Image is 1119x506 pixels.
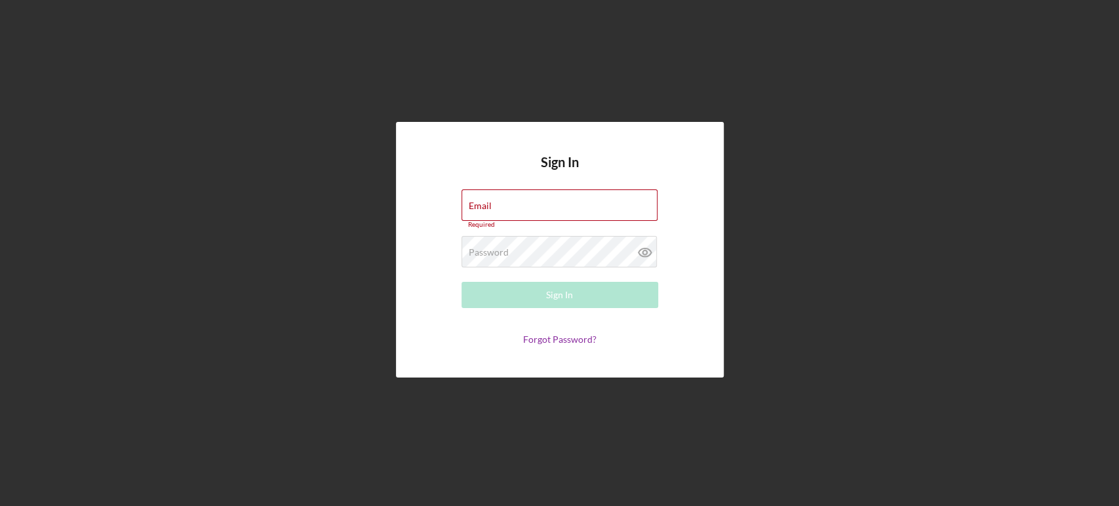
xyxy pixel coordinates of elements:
a: Forgot Password? [523,334,597,345]
h4: Sign In [541,155,579,189]
button: Sign In [461,282,658,308]
div: Sign In [546,282,573,308]
label: Password [469,247,509,258]
div: Required [461,221,658,229]
label: Email [469,201,492,211]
